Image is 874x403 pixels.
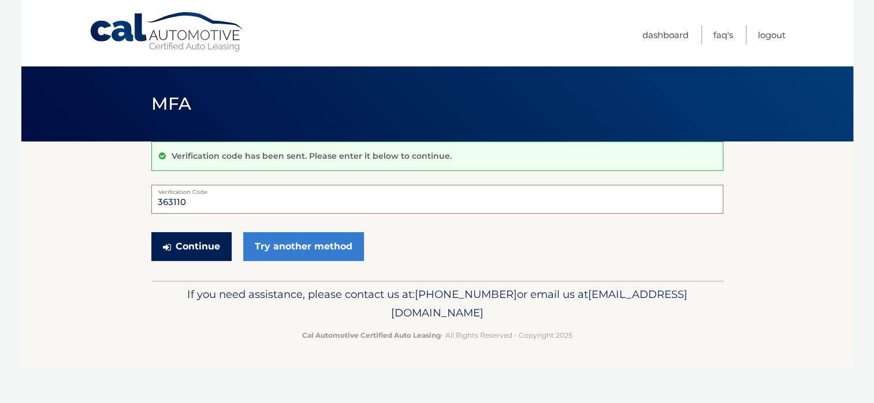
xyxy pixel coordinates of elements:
[758,25,786,44] a: Logout
[89,12,245,53] a: Cal Automotive
[151,232,232,261] button: Continue
[172,151,452,161] p: Verification code has been sent. Please enter it below to continue.
[713,25,733,44] a: FAQ's
[391,288,687,319] span: [EMAIL_ADDRESS][DOMAIN_NAME]
[151,185,723,194] label: Verification Code
[642,25,689,44] a: Dashboard
[159,285,716,322] p: If you need assistance, please contact us at: or email us at
[243,232,364,261] a: Try another method
[159,329,716,341] p: - All Rights Reserved - Copyright 2025
[302,331,441,339] strong: Cal Automotive Certified Auto Leasing
[151,185,723,214] input: Verification Code
[415,288,517,301] span: [PHONE_NUMBER]
[151,93,192,114] span: MFA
